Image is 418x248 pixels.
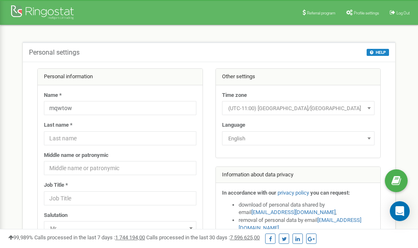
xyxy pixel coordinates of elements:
span: English [225,133,372,144]
span: Profile settings [354,11,379,15]
input: Name [44,101,196,115]
input: Job Title [44,191,196,205]
a: [EMAIL_ADDRESS][DOMAIN_NAME] [251,209,336,215]
label: Time zone [222,91,247,99]
strong: In accordance with our [222,190,276,196]
div: Open Intercom Messenger [390,201,410,221]
label: Job Title * [44,181,68,189]
u: 1 744 194,00 [115,234,145,241]
input: Middle name or patronymic [44,161,196,175]
h5: Personal settings [29,49,80,56]
div: Information about data privacy [216,167,381,183]
label: Language [222,121,245,129]
li: download of personal data shared by email , [239,201,375,217]
label: Last name * [44,121,72,129]
div: Personal information [38,69,203,85]
div: Other settings [216,69,381,85]
span: Mr. [44,221,196,235]
label: Salutation [44,212,68,219]
span: Calls processed in the last 7 days : [34,234,145,241]
span: Log Out [396,11,410,15]
span: English [222,131,375,145]
span: (UTC-11:00) Pacific/Midway [225,103,372,114]
span: 99,989% [8,234,33,241]
span: Mr. [47,223,193,234]
button: HELP [367,49,389,56]
label: Name * [44,91,62,99]
strong: you can request: [310,190,350,196]
label: Middle name or patronymic [44,152,109,159]
span: Referral program [307,11,336,15]
u: 7 596 625,00 [230,234,260,241]
input: Last name [44,131,196,145]
span: (UTC-11:00) Pacific/Midway [222,101,375,115]
span: Calls processed in the last 30 days : [146,234,260,241]
a: privacy policy [278,190,309,196]
li: removal of personal data by email , [239,217,375,232]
